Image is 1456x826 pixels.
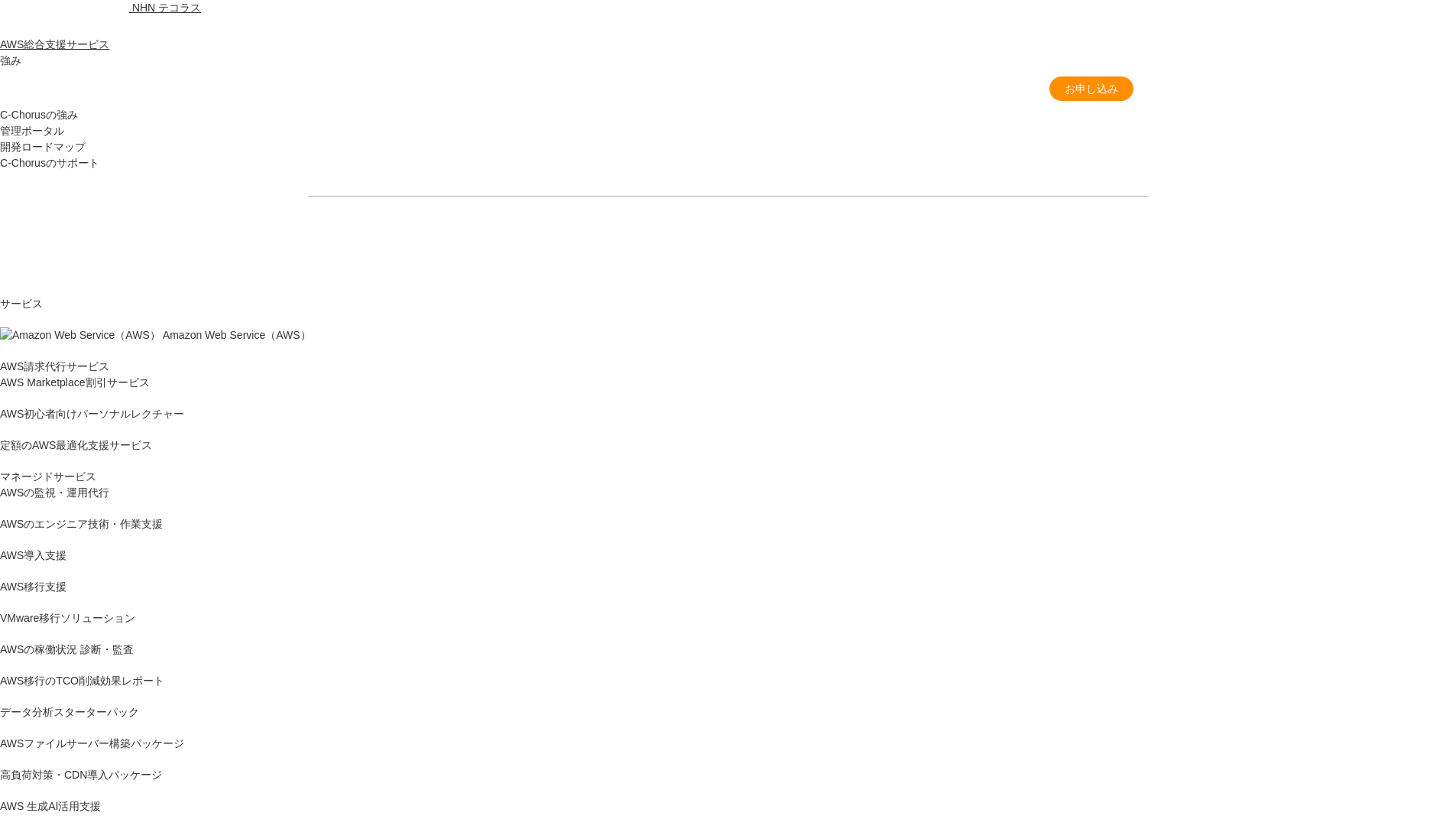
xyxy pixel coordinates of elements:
[660,81,734,97] a: 請求代行プラン
[1049,76,1133,101] a: お申し込み
[756,81,831,97] a: 特長・メリット
[852,81,941,97] a: 請求代行 導入事例
[476,221,721,258] a: 資料を請求する
[962,81,1026,97] a: よくある質問
[736,221,981,258] a: まずは相談する
[1049,81,1133,97] span: お申し込み
[163,329,311,341] span: Amazon Web Service（AWS）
